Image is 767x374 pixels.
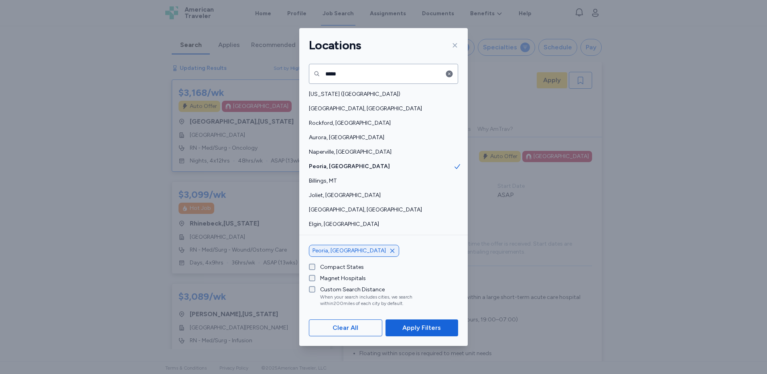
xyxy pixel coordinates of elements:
[309,119,453,127] span: Rockford, [GEOGRAPHIC_DATA]
[320,294,445,307] div: When your search includes cities, we search within 200 miles of each city by default.
[309,191,453,199] span: Joliet, [GEOGRAPHIC_DATA]
[315,274,366,283] label: Magnet Hospitals
[309,206,453,214] span: [GEOGRAPHIC_DATA], [GEOGRAPHIC_DATA]
[309,319,382,336] button: Clear All
[309,134,453,142] span: Aurora, [GEOGRAPHIC_DATA]
[309,220,453,228] span: Elgin, [GEOGRAPHIC_DATA]
[309,177,453,185] span: Billings, MT
[315,263,364,271] label: Compact States
[309,38,361,53] h1: Locations
[309,90,453,98] span: [US_STATE] ([GEOGRAPHIC_DATA])
[312,247,386,255] span: Peoria, [GEOGRAPHIC_DATA]
[386,319,458,336] button: Apply Filters
[320,286,445,294] div: Custom Search Distance
[402,323,441,333] span: Apply Filters
[309,105,453,113] span: [GEOGRAPHIC_DATA], [GEOGRAPHIC_DATA]
[309,163,453,171] span: Peoria, [GEOGRAPHIC_DATA]
[333,323,358,333] span: Clear All
[309,148,453,156] span: Naperville, [GEOGRAPHIC_DATA]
